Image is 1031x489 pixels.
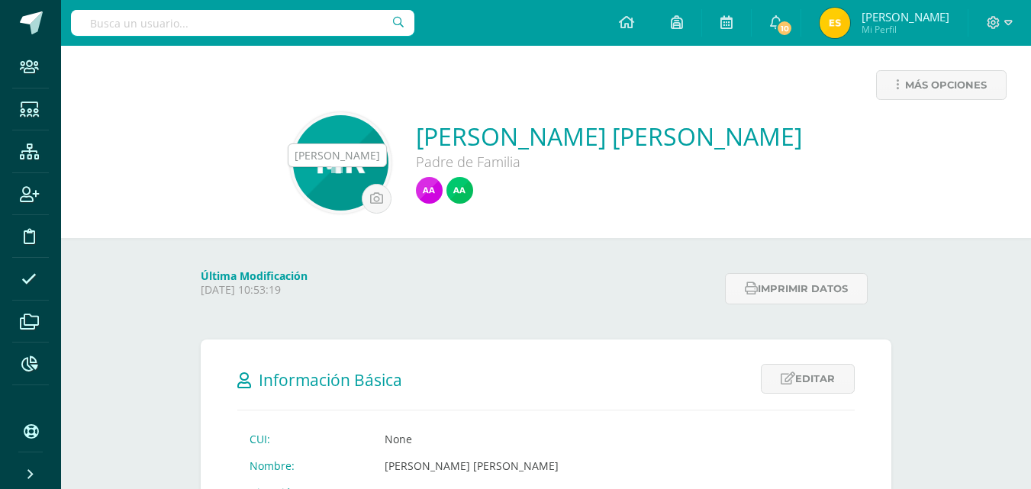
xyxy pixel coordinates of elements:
td: None [372,426,575,452]
a: Editar [761,364,855,394]
td: CUI: [237,426,372,452]
span: Más opciones [905,71,987,99]
img: c953b8049a29f371916fe6a922c89036.png [446,177,473,204]
td: [PERSON_NAME] [PERSON_NAME] [372,452,575,479]
span: Información Básica [259,369,402,391]
button: Imprimir datos [725,273,868,304]
span: 10 [776,20,793,37]
input: Busca un usuario... [71,10,414,36]
p: [DATE] 10:53:19 [201,283,716,297]
a: [PERSON_NAME] [PERSON_NAME] [416,120,802,153]
span: [PERSON_NAME] [862,9,949,24]
img: 0abf21bd2d0a573e157d53e234304166.png [820,8,850,38]
div: Padre de Familia [416,153,802,171]
span: Mi Perfil [862,23,949,36]
h4: Última Modificación [201,269,716,283]
img: 824c3c63e761a82bc5f2f5f26f9099a5.png [416,177,443,204]
a: Más opciones [876,70,1007,100]
img: ab27af8d4743c9d64e642307fa86fd3d.png [293,115,388,211]
div: [PERSON_NAME] [295,148,380,163]
td: Nombre: [237,452,372,479]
